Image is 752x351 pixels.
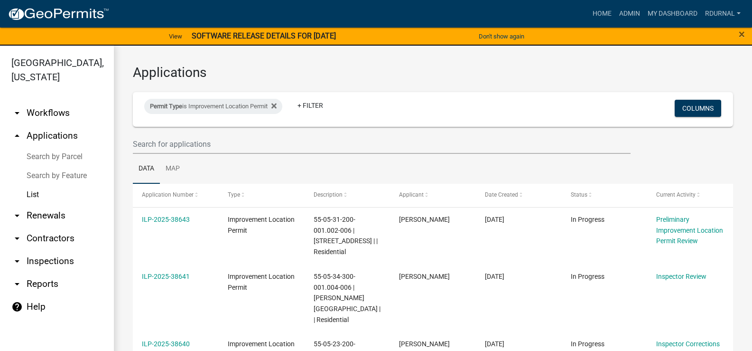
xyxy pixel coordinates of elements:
[142,216,190,223] a: ILP-2025-38643
[390,184,476,207] datatable-header-cell: Applicant
[485,216,504,223] span: 09/10/2025
[656,191,696,198] span: Current Activity
[290,97,331,114] a: + Filter
[562,184,648,207] datatable-header-cell: Status
[11,278,23,290] i: arrow_drop_down
[739,28,745,41] span: ×
[485,191,518,198] span: Date Created
[160,154,186,184] a: Map
[476,184,562,207] datatable-header-cell: Date Created
[142,191,194,198] span: Application Number
[192,31,336,40] strong: SOFTWARE RELEASE DETAILS FOR [DATE]
[228,191,240,198] span: Type
[228,216,295,234] span: Improvement Location Permit
[133,134,631,154] input: Search for applications
[11,256,23,267] i: arrow_drop_down
[701,5,744,23] a: rdurnal
[485,340,504,348] span: 09/30/2025
[314,216,378,256] span: 55-05-31-200-001.002-006 | 6950 S R 39 | | Residential
[304,184,390,207] datatable-header-cell: Description
[314,191,343,198] span: Description
[399,216,450,223] span: Cindy Thrasher
[11,210,23,221] i: arrow_drop_down
[571,273,604,280] span: In Progress
[647,184,733,207] datatable-header-cell: Current Activity
[11,233,23,244] i: arrow_drop_down
[644,5,701,23] a: My Dashboard
[142,273,190,280] a: ILP-2025-38641
[144,99,282,114] div: is Improvement Location Permit
[675,100,721,117] button: Columns
[399,191,424,198] span: Applicant
[11,130,23,142] i: arrow_drop_up
[571,340,604,348] span: In Progress
[571,216,604,223] span: In Progress
[219,184,305,207] datatable-header-cell: Type
[656,273,706,280] a: Inspector Review
[399,340,450,348] span: James Williams
[399,273,450,280] span: Tiffany Inglert
[314,273,381,323] span: 55-05-34-300-001.004-006 | ROBB HILL RD | | Residential
[571,191,587,198] span: Status
[133,184,219,207] datatable-header-cell: Application Number
[656,216,723,245] a: Preliminary Improvement Location Permit Review
[133,65,733,81] h3: Applications
[228,273,295,291] span: Improvement Location Permit
[11,107,23,119] i: arrow_drop_down
[739,28,745,40] button: Close
[133,154,160,184] a: Data
[165,28,186,44] a: View
[615,5,644,23] a: Admin
[142,340,190,348] a: ILP-2025-38640
[485,273,504,280] span: 09/30/2025
[475,28,528,44] button: Don't show again
[150,103,182,110] span: Permit Type
[589,5,615,23] a: Home
[11,301,23,313] i: help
